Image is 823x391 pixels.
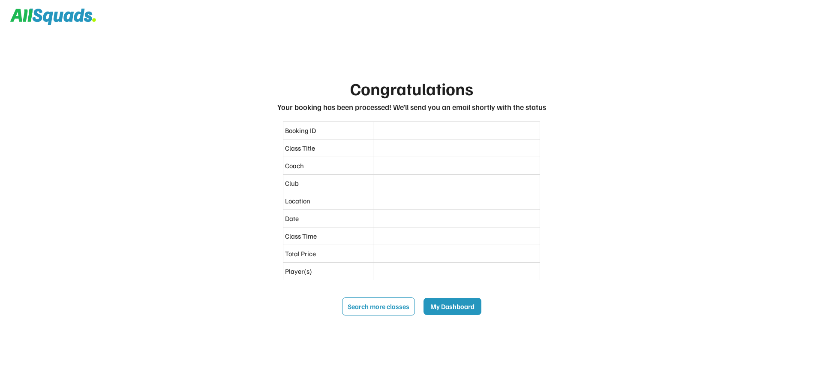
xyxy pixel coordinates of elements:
[285,125,371,136] div: Booking ID
[277,101,546,113] div: Your booking has been processed! We’ll send you an email shortly with the status
[285,213,371,224] div: Date
[350,76,473,101] div: Congratulations
[342,297,415,315] button: Search more classes
[285,178,371,188] div: Club
[10,9,96,25] img: Squad%20Logo.svg
[285,196,371,206] div: Location
[285,266,371,276] div: Player(s)
[285,249,371,259] div: Total Price
[285,161,371,171] div: Coach
[424,298,481,315] button: My Dashboard
[285,231,371,241] div: Class Time
[285,143,371,153] div: Class Title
